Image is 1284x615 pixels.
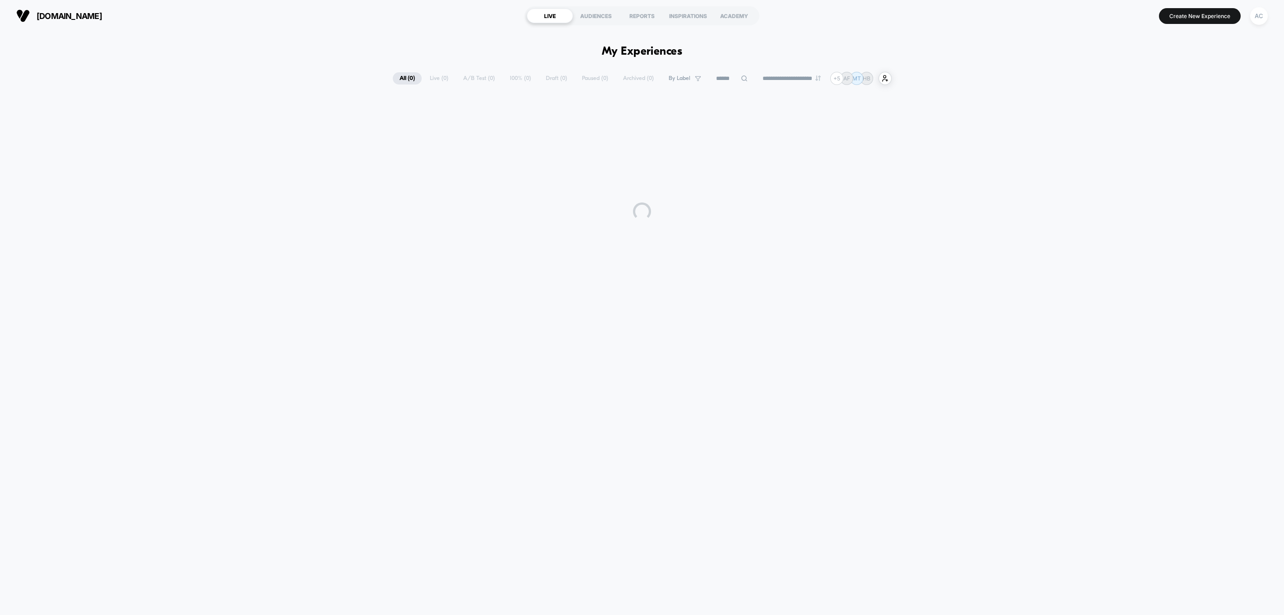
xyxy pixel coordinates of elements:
button: [DOMAIN_NAME] [14,9,105,23]
span: By Label [669,75,690,82]
p: HB [863,75,870,82]
p: MT [852,75,861,82]
div: ACADEMY [711,9,757,23]
p: AF [843,75,850,82]
button: Create New Experience [1159,8,1241,24]
button: AC [1247,7,1270,25]
div: AUDIENCES [573,9,619,23]
div: REPORTS [619,9,665,23]
img: end [815,75,821,81]
span: All ( 0 ) [393,72,422,85]
img: Visually logo [16,9,30,23]
div: LIVE [527,9,573,23]
h1: My Experiences [602,45,683,58]
span: [DOMAIN_NAME] [37,11,102,21]
div: AC [1250,7,1268,25]
div: + 5 [830,72,843,85]
div: INSPIRATIONS [665,9,711,23]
